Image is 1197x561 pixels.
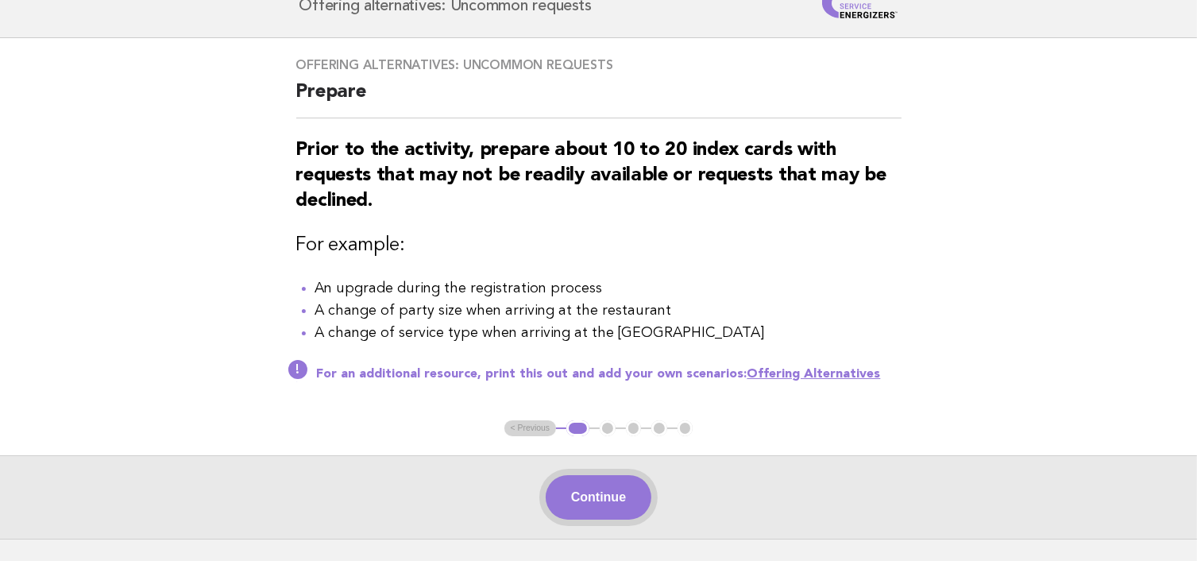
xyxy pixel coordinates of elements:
[296,141,886,211] strong: Prior to the activity, prepare about 10 to 20 index cards with requests that may not be readily a...
[296,233,902,258] h3: For example:
[315,322,902,344] li: A change of service type when arriving at the [GEOGRAPHIC_DATA]
[296,57,902,73] h3: Offering alternatives: Uncommon requests
[317,366,902,382] p: For an additional resource, print this out and add your own scenarios:
[296,79,902,118] h2: Prepare
[747,368,881,381] a: Offering Alternatives
[546,475,651,520] button: Continue
[566,420,589,436] button: 1
[315,300,902,322] li: A change of party size when arriving at the restaurant
[315,277,902,300] li: An upgrade during the registration process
